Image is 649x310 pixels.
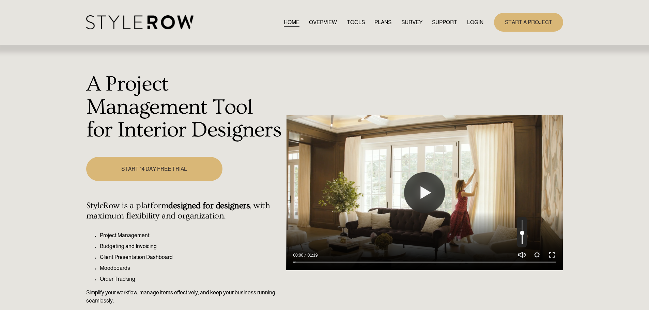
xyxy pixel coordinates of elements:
p: Moodboards [100,264,283,272]
img: StyleRow [86,15,194,29]
p: Budgeting and Invoicing [100,242,283,250]
a: PLANS [374,18,391,27]
a: folder dropdown [432,18,457,27]
h4: StyleRow is a platform , with maximum flexibility and organization. [86,201,283,221]
a: START A PROJECT [494,13,563,32]
p: Project Management [100,231,283,240]
p: Simplify your workflow, manage items effectively, and keep your business running seamlessly. [86,289,283,305]
a: HOME [284,18,299,27]
input: Volume [517,217,527,247]
input: Seek [293,260,556,265]
a: OVERVIEW [309,18,337,27]
span: SUPPORT [432,18,457,27]
button: Play [404,172,445,213]
p: Client Presentation Dashboard [100,253,283,261]
strong: designed for designers [168,201,250,211]
p: Order Tracking [100,275,283,283]
a: TOOLS [347,18,365,27]
div: Current time [293,252,305,259]
a: LOGIN [467,18,483,27]
a: START 14 DAY FREE TRIAL [86,157,222,181]
div: Duration [305,252,319,259]
h1: A Project Management Tool for Interior Designers [86,73,283,142]
a: SURVEY [401,18,422,27]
